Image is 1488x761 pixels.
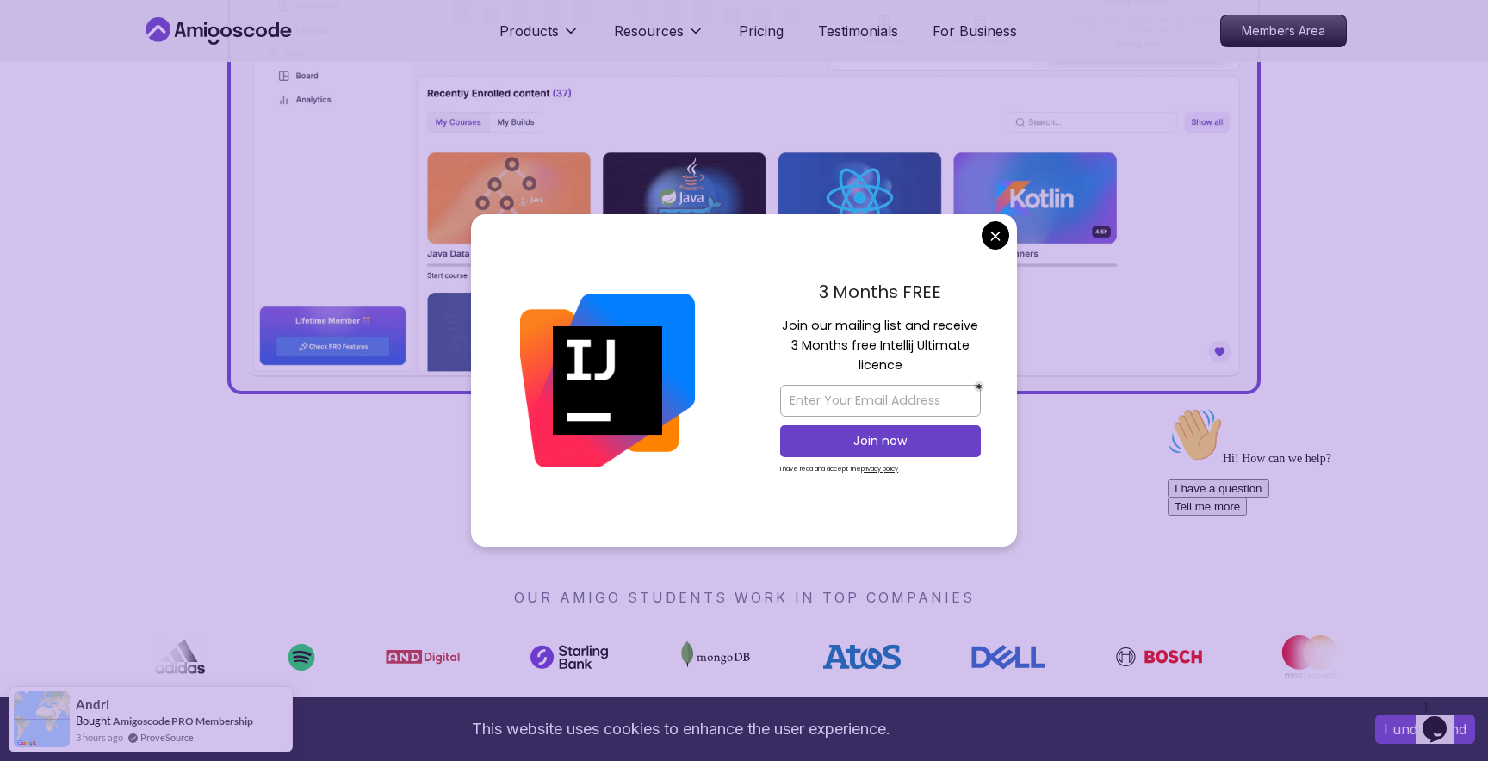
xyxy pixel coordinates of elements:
span: 3 hours ago [76,730,123,745]
a: Pricing [739,21,784,41]
a: Members Area [1220,15,1347,47]
button: Resources [614,21,704,55]
p: Members Area [1221,15,1346,46]
a: Amigoscode PRO Membership [113,715,253,727]
div: 👋Hi! How can we help?I have a questionTell me more [7,7,317,115]
img: :wave: [7,7,62,62]
iframe: chat widget [1416,692,1471,744]
p: Resources [614,21,684,41]
button: Tell me more [7,97,86,115]
button: I have a question [7,79,108,97]
div: This website uses cookies to enhance the user experience. [13,710,1349,748]
a: Testimonials [818,21,898,41]
span: Andri [76,697,109,712]
a: For Business [933,21,1017,41]
button: Products [499,21,580,55]
a: ProveSource [140,730,194,745]
span: Bought [76,714,111,727]
iframe: chat widget [1161,400,1471,684]
button: Accept cookies [1375,715,1475,744]
p: Products [499,21,559,41]
p: OUR AMIGO STUDENTS WORK IN TOP COMPANIES [141,587,1347,608]
span: Hi! How can we help? [7,52,170,65]
img: provesource social proof notification image [14,691,70,747]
